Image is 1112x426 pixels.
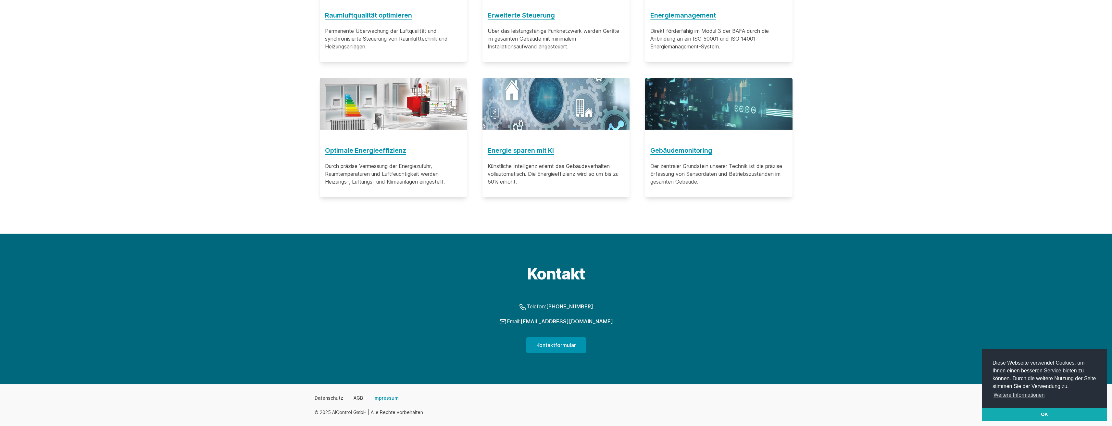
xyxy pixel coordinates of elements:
[320,78,467,130] img: Optimale Energieeffizienz
[315,395,343,401] a: Datenschutz
[499,318,613,325] nobr: Email:
[982,408,1107,421] a: dismiss cookie message
[435,266,677,282] h2: Kontakt
[993,359,1096,400] span: Diese Webseite verwendet Cookies, um Ihnen einen besseren Service bieten zu können. Durch die wei...
[650,162,787,186] p: Der zentraler Grundstein unserer Technik ist die präzise Erfassung von Sensordaten und Betriebszu...
[354,395,363,401] a: AGB
[488,145,624,156] a: Energie sparen mit KI
[325,145,462,156] a: Optimale Energieeffizienz
[650,10,787,20] a: Energiemanagement
[993,390,1046,400] a: learn more about cookies
[520,318,613,325] a: [EMAIL_ADDRESS][DOMAIN_NAME]
[488,27,624,50] p: Über das leistungsfähige Funknetzwerk werden Geräte im gesamten Gebäude mit minimalem Installatio...
[546,303,593,310] a: [PHONE_NUMBER]
[982,349,1107,421] div: cookieconsent
[650,27,787,50] p: Direkt förderfähig im Modul 3 der BAFA durch die Anbindung an ein ISO 50001 und ISO 14001 Energie...
[325,10,462,20] a: Raumluftqualität optimieren
[315,409,423,416] p: © 2025 AIControl GmbH | Alle Rechte vorbehalten
[482,78,630,130] img: Energie sparen mit KI
[526,337,586,353] a: Kontaktformular
[373,395,399,401] a: Impressum
[519,303,593,310] nobr: Telefon:
[325,162,462,186] p: Durch präzise Vermessung der Energiezufuhr, Raumtemperaturen und Luftfeuchtigkeit werden Heizungs...
[488,162,624,186] p: Künstliche Intelligenz erlernt das Gebäudeverhalten vollautomatisch. Die Energieeffizienz wird so...
[650,145,787,156] a: Gebäudemonitoring
[488,10,624,20] a: Erweiterte Steuerung
[325,27,462,50] p: Permanente Überwachung der Luftqualität und synchronisierte Steuerung von Raumlufttechnik und Hei...
[645,78,792,130] img: Gebäudemonitoring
